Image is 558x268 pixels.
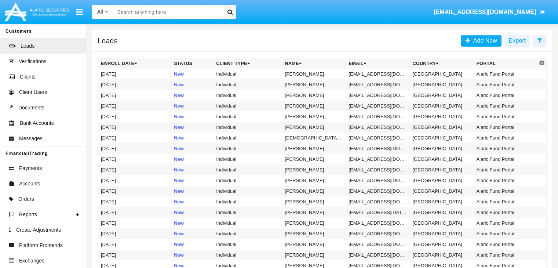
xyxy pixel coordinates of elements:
[282,133,346,143] td: [DEMOGRAPHIC_DATA][PERSON_NAME]
[171,79,213,90] td: New
[282,164,346,175] td: [PERSON_NAME]
[171,228,213,239] td: New
[19,180,40,188] span: Accounts
[473,79,537,90] td: Alaric Fund Portal
[430,2,549,22] a: [EMAIL_ADDRESS][DOMAIN_NAME]
[282,143,346,154] td: [PERSON_NAME]
[98,175,171,186] td: [DATE]
[409,186,473,196] td: [GEOGRAPHIC_DATA]
[213,154,282,164] td: Individual
[213,164,282,175] td: Individual
[282,218,346,228] td: [PERSON_NAME]
[473,143,537,154] td: Alaric Fund Portal
[98,133,171,143] td: [DATE]
[282,58,346,69] th: Name
[409,122,473,133] td: [GEOGRAPHIC_DATA]
[282,250,346,260] td: [PERSON_NAME]
[282,228,346,239] td: [PERSON_NAME]
[346,154,409,164] td: [EMAIL_ADDRESS][DOMAIN_NAME]
[171,90,213,101] td: New
[213,186,282,196] td: Individual
[282,154,346,164] td: [PERSON_NAME]
[461,35,502,47] a: Add New
[346,79,409,90] td: [EMAIL_ADDRESS][DOMAIN_NAME]
[213,111,282,122] td: Individual
[473,239,537,250] td: Alaric Fund Portal
[346,218,409,228] td: [EMAIL_ADDRESS][DOMAIN_NAME]
[98,196,171,207] td: [DATE]
[213,133,282,143] td: Individual
[473,228,537,239] td: Alaric Fund Portal
[171,175,213,186] td: New
[346,186,409,196] td: [EMAIL_ADDRESS][DOMAIN_NAME]
[20,73,36,81] span: Clients
[409,207,473,218] td: [GEOGRAPHIC_DATA]
[473,164,537,175] td: Alaric Fund Portal
[346,207,409,218] td: [EMAIL_ADDRESS][DATE][DOMAIN_NAME]
[409,101,473,111] td: [GEOGRAPHIC_DATA]
[19,58,46,65] span: Verifications
[346,250,409,260] td: [EMAIL_ADDRESS][DOMAIN_NAME]
[282,239,346,250] td: [PERSON_NAME]
[282,101,346,111] td: [PERSON_NAME]
[409,250,473,260] td: [GEOGRAPHIC_DATA]
[171,154,213,164] td: New
[213,122,282,133] td: Individual
[409,175,473,186] td: [GEOGRAPHIC_DATA]
[213,175,282,186] td: Individual
[98,154,171,164] td: [DATE]
[346,69,409,79] td: [EMAIL_ADDRESS][DOMAIN_NAME]
[409,90,473,101] td: [GEOGRAPHIC_DATA]
[171,58,213,69] th: Status
[213,250,282,260] td: Individual
[473,58,537,69] th: Portal
[409,111,473,122] td: [GEOGRAPHIC_DATA]
[97,9,103,15] span: All
[98,218,171,228] td: [DATE]
[409,133,473,143] td: [GEOGRAPHIC_DATA]
[98,38,118,44] h5: Leads
[171,164,213,175] td: New
[470,37,497,44] span: Add New
[282,122,346,133] td: [PERSON_NAME]
[18,195,34,203] span: Orders
[409,58,473,69] th: Country
[213,90,282,101] td: Individual
[19,88,47,96] span: Client Users
[98,143,171,154] td: [DATE]
[213,196,282,207] td: Individual
[213,101,282,111] td: Individual
[346,164,409,175] td: [EMAIL_ADDRESS][DOMAIN_NAME]
[171,186,213,196] td: New
[473,133,537,143] td: Alaric Fund Portal
[346,143,409,154] td: [EMAIL_ADDRESS][DOMAIN_NAME]
[473,111,537,122] td: Alaric Fund Portal
[282,79,346,90] td: [PERSON_NAME]
[346,175,409,186] td: [EMAIL_ADDRESS][DOMAIN_NAME]
[19,257,44,265] span: Exchanges
[473,122,537,133] td: Alaric Fund Portal
[171,69,213,79] td: New
[434,9,536,15] span: [EMAIL_ADDRESS][DOMAIN_NAME]
[409,79,473,90] td: [GEOGRAPHIC_DATA]
[19,164,42,172] span: Payments
[98,69,171,79] td: [DATE]
[98,250,171,260] td: [DATE]
[19,211,37,218] span: Reports
[21,42,34,50] span: Leads
[409,239,473,250] td: [GEOGRAPHIC_DATA]
[98,186,171,196] td: [DATE]
[98,101,171,111] td: [DATE]
[171,111,213,122] td: New
[171,207,213,218] td: New
[509,37,526,44] span: Export
[171,122,213,133] td: New
[282,90,346,101] td: [PERSON_NAME]
[98,79,171,90] td: [DATE]
[473,207,537,218] td: Alaric Fund Portal
[473,196,537,207] td: Alaric Fund Portal
[171,143,213,154] td: New
[346,101,409,111] td: [EMAIL_ADDRESS][DOMAIN_NAME]
[409,69,473,79] td: [GEOGRAPHIC_DATA]
[98,239,171,250] td: [DATE]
